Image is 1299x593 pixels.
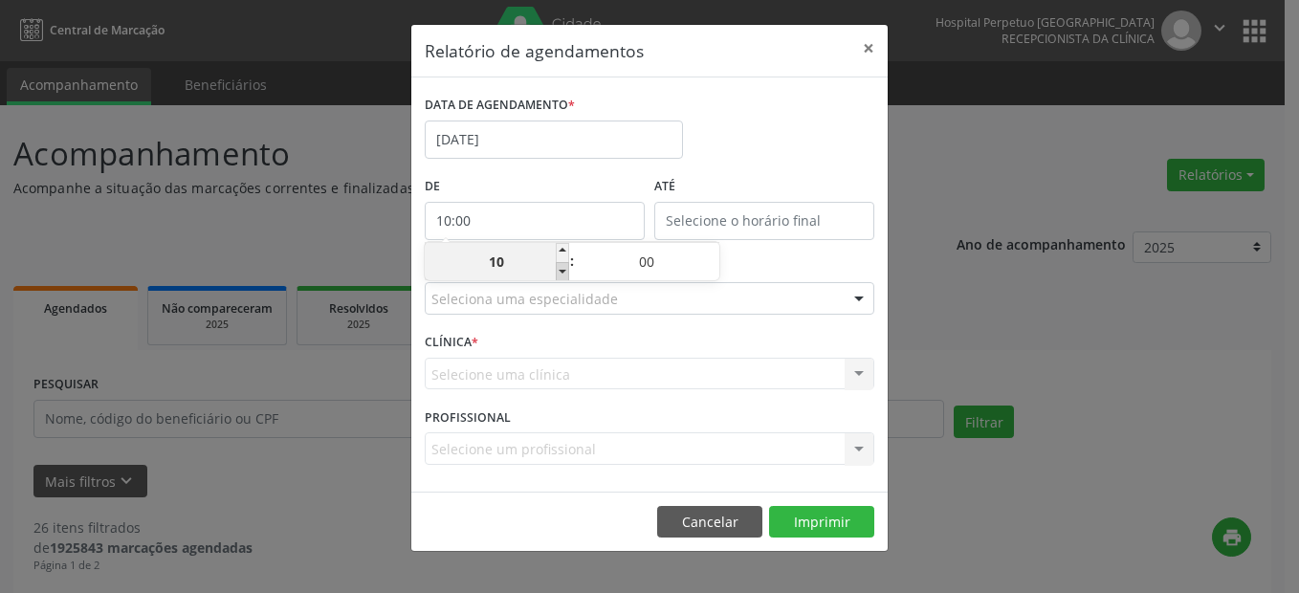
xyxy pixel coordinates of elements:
[425,403,511,432] label: PROFISSIONAL
[425,172,645,202] label: De
[657,506,762,538] button: Cancelar
[425,202,645,240] input: Selecione o horário inicial
[425,328,478,358] label: CLÍNICA
[569,242,575,280] span: :
[654,202,874,240] input: Selecione o horário final
[849,25,888,72] button: Close
[575,243,719,281] input: Minute
[425,38,644,63] h5: Relatório de agendamentos
[431,289,618,309] span: Seleciona uma especialidade
[425,121,683,159] input: Selecione uma data ou intervalo
[425,243,569,281] input: Hour
[654,172,874,202] label: ATÉ
[425,91,575,121] label: DATA DE AGENDAMENTO
[769,506,874,538] button: Imprimir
